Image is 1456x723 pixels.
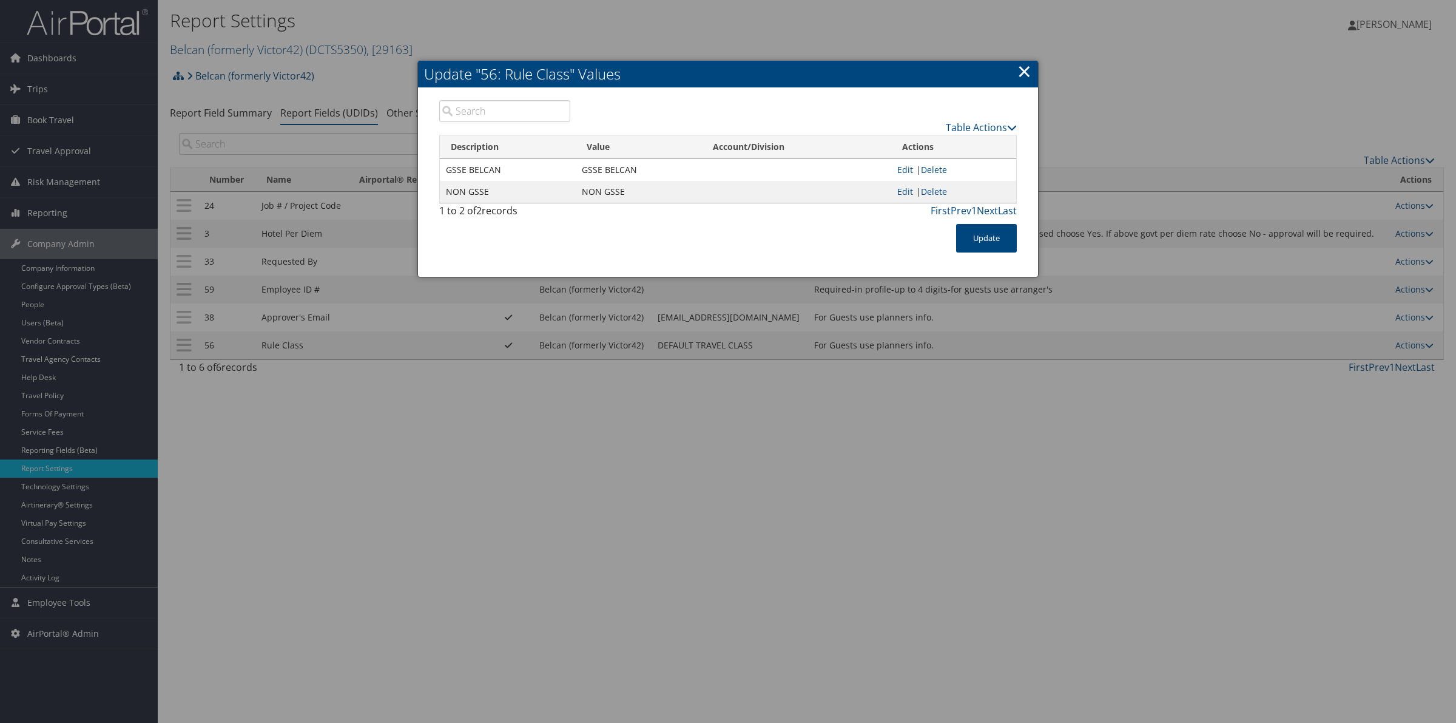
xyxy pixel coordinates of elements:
[440,159,576,181] td: GSSE BELCAN
[946,121,1017,134] a: Table Actions
[576,135,702,159] th: Value: activate to sort column ascending
[576,159,702,181] td: GSSE BELCAN
[891,181,1016,203] td: |
[977,204,998,217] a: Next
[931,204,951,217] a: First
[576,181,702,203] td: NON GSSE
[1017,59,1031,83] a: ×
[998,204,1017,217] a: Last
[439,100,570,122] input: Search
[951,204,971,217] a: Prev
[921,186,947,197] a: Delete
[476,204,482,217] span: 2
[971,204,977,217] a: 1
[440,181,576,203] td: NON GSSE
[891,135,1016,159] th: Actions
[440,135,576,159] th: Description: activate to sort column descending
[702,135,891,159] th: Account/Division: activate to sort column ascending
[956,224,1017,253] button: Update
[897,186,913,197] a: Edit
[891,159,1016,181] td: |
[921,164,947,175] a: Delete
[418,61,1038,87] h2: Update "56: Rule Class" Values
[439,203,570,224] div: 1 to 2 of records
[897,164,913,175] a: Edit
